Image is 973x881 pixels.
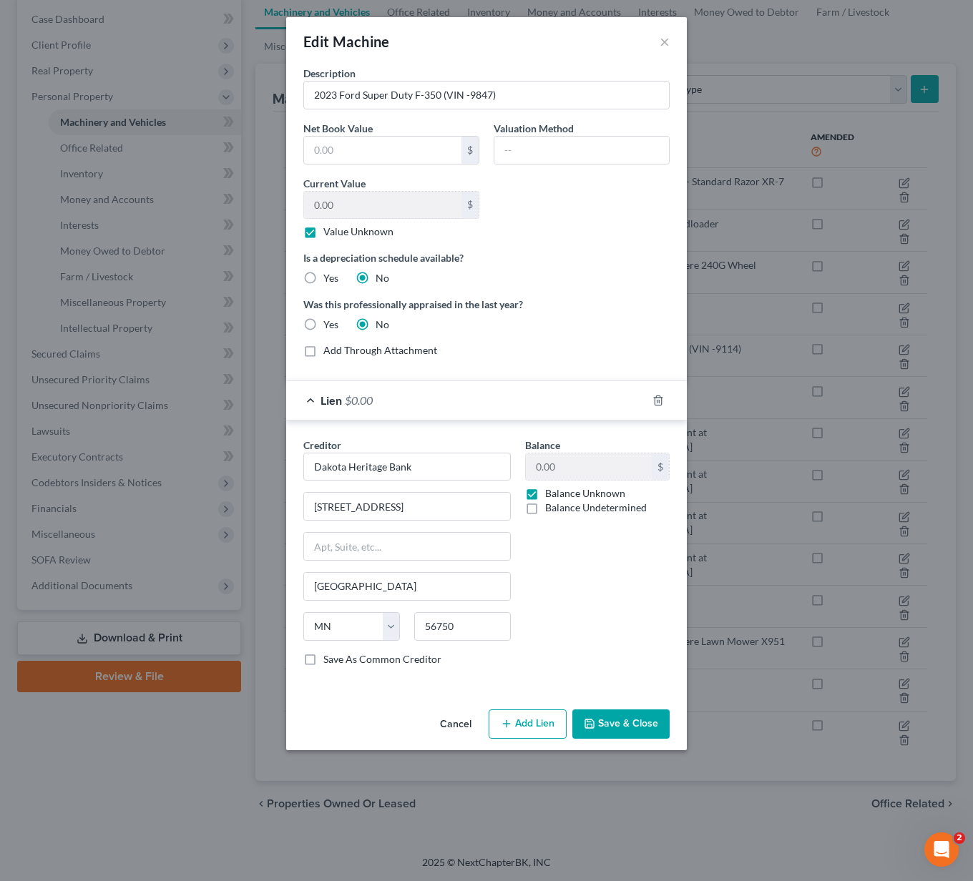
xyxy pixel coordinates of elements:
[303,297,670,312] label: Was this professionally appraised in the last year?
[489,709,567,739] button: Add Lien
[304,137,461,164] input: 0.00
[303,453,511,481] input: Search creditor by name...
[304,82,669,109] input: Describe...
[652,453,669,481] div: $
[526,453,652,481] input: 0.00
[303,121,373,136] label: Net Book Value
[323,225,393,239] label: Value Unknown
[323,271,338,285] label: Yes
[345,393,373,407] span: $0.00
[304,192,461,219] input: 0.00
[429,711,483,739] button: Cancel
[414,612,511,641] input: Enter zip...
[545,501,647,515] label: Balance Undetermined
[494,121,574,136] label: Valuation Method
[545,486,625,501] label: Balance Unknown
[323,652,441,666] label: Save As Common Creditor
[303,250,670,265] label: Is a depreciation schedule available?
[461,192,479,219] div: $
[304,533,510,560] input: Apt, Suite, etc...
[376,318,389,332] label: No
[924,832,959,867] iframe: Intercom live chat
[303,176,366,191] label: Current Value
[525,438,560,453] label: Balance
[303,439,341,451] span: Creditor
[376,271,389,285] label: No
[304,573,510,600] input: Enter city...
[323,318,338,332] label: Yes
[303,31,390,51] div: Edit Machine
[323,343,437,358] label: Add Through Attachment
[954,832,965,844] span: 2
[321,393,342,407] span: Lien
[494,137,669,164] input: --
[461,137,479,164] div: $
[303,66,356,81] label: Description
[304,493,510,520] input: Enter address...
[660,33,670,50] button: ×
[572,709,670,739] button: Save & Close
